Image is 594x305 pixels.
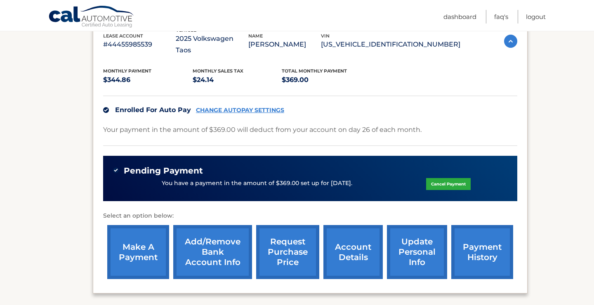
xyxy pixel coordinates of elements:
span: Pending Payment [124,166,203,176]
p: $344.86 [103,74,193,86]
a: CHANGE AUTOPAY SETTINGS [196,107,284,114]
p: Your payment in the amount of $369.00 will deduct from your account on day 26 of each month. [103,124,422,136]
p: Select an option below: [103,211,517,221]
a: make a payment [107,225,169,279]
span: name [248,33,263,39]
a: update personal info [387,225,447,279]
p: You have a payment in the amount of $369.00 set up for [DATE]. [162,179,352,188]
a: account details [323,225,383,279]
a: request purchase price [256,225,319,279]
a: Cal Automotive [48,5,135,29]
span: Enrolled For Auto Pay [115,106,191,114]
p: $24.14 [193,74,282,86]
a: payment history [451,225,513,279]
a: Dashboard [443,10,476,23]
p: $369.00 [282,74,371,86]
a: Add/Remove bank account info [173,225,252,279]
img: check-green.svg [113,167,119,173]
a: FAQ's [494,10,508,23]
span: Monthly Payment [103,68,151,74]
p: 2025 Volkswagen Taos [176,33,248,56]
a: Cancel Payment [426,178,471,190]
span: Monthly sales Tax [193,68,243,74]
p: [US_VEHICLE_IDENTIFICATION_NUMBER] [321,39,460,50]
span: vin [321,33,330,39]
img: accordion-active.svg [504,35,517,48]
a: Logout [526,10,546,23]
span: lease account [103,33,143,39]
span: Total Monthly Payment [282,68,347,74]
p: #44455985539 [103,39,176,50]
p: [PERSON_NAME] [248,39,321,50]
img: check.svg [103,107,109,113]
